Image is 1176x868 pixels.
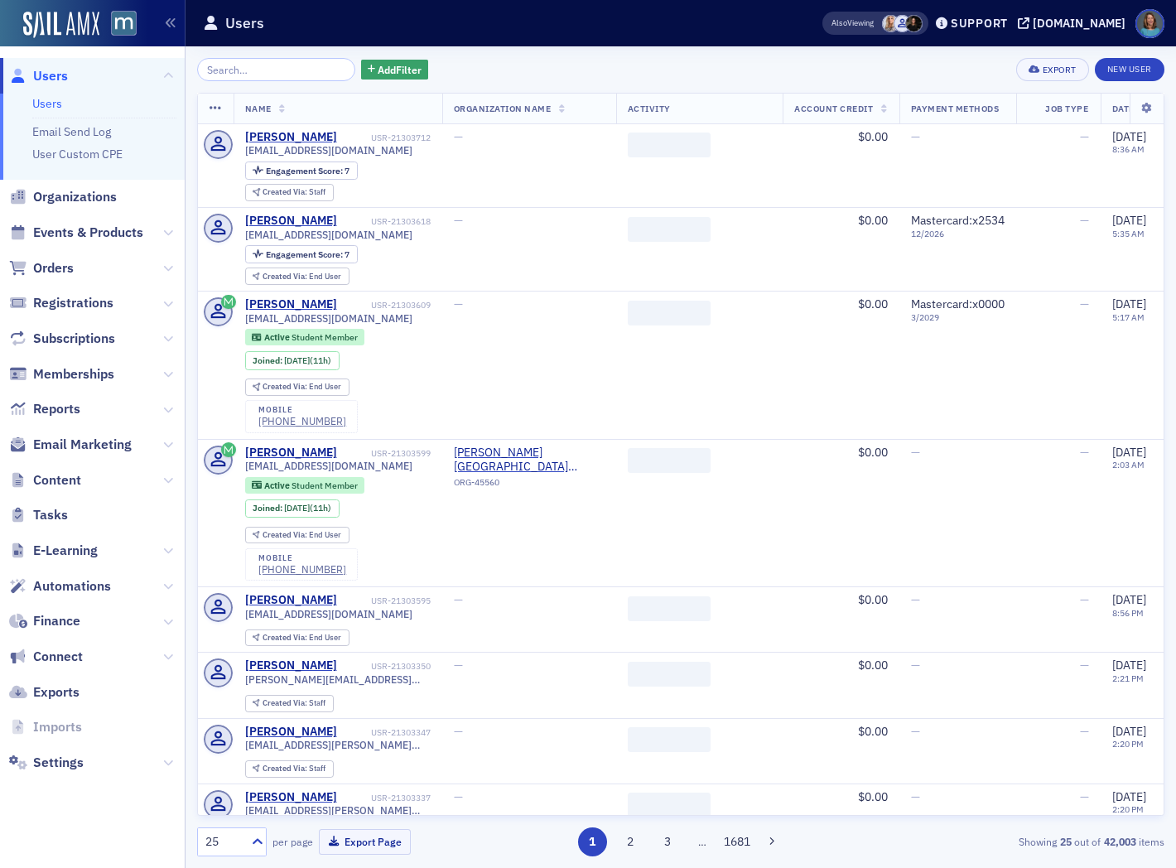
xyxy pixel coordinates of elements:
span: ‌ [628,217,711,242]
span: [DATE] [284,354,310,366]
span: [PERSON_NAME][EMAIL_ADDRESS][DOMAIN_NAME] [245,673,431,686]
span: — [454,592,463,607]
button: 3 [653,827,682,856]
span: Profile [1135,9,1164,38]
span: Created Via : [263,697,309,708]
button: Export Page [319,829,411,855]
span: Created Via : [263,186,309,197]
span: Organization Name [454,103,552,114]
label: per page [272,834,313,849]
span: — [911,445,920,460]
a: Email Marketing [9,436,132,454]
span: $0.00 [858,445,888,460]
span: [EMAIL_ADDRESS][DOMAIN_NAME] [245,312,412,325]
span: Created Via : [263,632,309,643]
span: — [911,129,920,144]
span: E-Learning [33,542,98,560]
span: — [1080,592,1089,607]
a: Active Student Member [252,480,357,490]
a: New User [1095,58,1164,81]
span: Email Marketing [33,436,132,454]
div: Engagement Score: 7 [245,245,358,263]
span: ‌ [628,662,711,687]
div: Staff [263,188,325,197]
time: 8:36 AM [1112,143,1145,155]
div: End User [263,383,341,392]
div: Created Via: End User [245,527,349,544]
span: $0.00 [858,297,888,311]
strong: 42,003 [1101,834,1139,849]
span: Payment Methods [911,103,1000,114]
a: Users [32,96,62,111]
a: [PERSON_NAME] [245,214,337,229]
span: [EMAIL_ADDRESS][DOMAIN_NAME] [245,460,412,472]
a: Settings [9,754,84,772]
span: — [454,129,463,144]
span: — [454,213,463,228]
a: Tasks [9,506,68,524]
div: End User [263,634,341,643]
span: [DATE] [1112,592,1146,607]
span: — [1080,445,1089,460]
a: Exports [9,683,80,702]
span: Mastercard : x2534 [911,213,1005,228]
a: [PERSON_NAME] [245,446,337,461]
span: [EMAIL_ADDRESS][PERSON_NAME][DOMAIN_NAME] [245,739,431,751]
time: 2:03 AM [1112,459,1145,470]
span: Subscriptions [33,330,115,348]
span: $0.00 [858,658,888,673]
div: Created Via: End User [245,268,349,285]
span: — [911,789,920,804]
div: USR-21303350 [340,661,431,672]
a: [PERSON_NAME][GEOGRAPHIC_DATA] ([GEOGRAPHIC_DATA], [GEOGRAPHIC_DATA]) [454,446,605,475]
a: User Custom CPE [32,147,123,162]
div: [DOMAIN_NAME] [1033,16,1125,31]
span: [EMAIL_ADDRESS][DOMAIN_NAME] [245,608,412,620]
div: [PHONE_NUMBER] [258,415,346,427]
span: Job Type [1045,103,1088,114]
span: Registrations [33,294,113,312]
button: [DOMAIN_NAME] [1018,17,1131,29]
time: 5:35 AM [1112,228,1145,239]
a: Connect [9,648,83,666]
div: Staff [263,699,325,708]
span: ‌ [628,448,711,473]
span: Emily Trott [882,15,899,32]
span: Joined : [253,503,284,514]
button: 1 [578,827,607,856]
div: USR-21303618 [340,216,431,227]
div: [PERSON_NAME] [245,297,337,312]
a: E-Learning [9,542,98,560]
span: — [911,592,920,607]
span: [EMAIL_ADDRESS][DOMAIN_NAME] [245,144,412,157]
span: Howard Community College (Columbia, MD) [454,446,605,475]
button: 2 [615,827,644,856]
div: Joined: 2025-09-12 00:00:00 [245,499,340,518]
span: — [1080,658,1089,673]
span: [EMAIL_ADDRESS][DOMAIN_NAME] [245,229,412,241]
span: … [691,834,714,849]
span: $0.00 [858,724,888,739]
a: [PHONE_NUMBER] [258,563,346,576]
span: Student Member [292,480,358,491]
span: Mastercard : x0000 [911,297,1005,311]
span: Account Credit [794,103,873,114]
div: USR-21303599 [340,448,431,459]
div: USR-21303609 [340,300,431,311]
time: 2:20 PM [1112,803,1144,815]
span: Active [264,331,292,343]
span: $0.00 [858,789,888,804]
span: — [1080,297,1089,311]
div: (11h) [284,355,331,366]
span: ‌ [628,793,711,817]
span: — [454,297,463,311]
div: Staff [263,764,325,774]
span: Orders [33,259,74,277]
a: Imports [9,718,82,736]
span: Viewing [831,17,874,29]
img: SailAMX [23,12,99,38]
a: Automations [9,577,111,596]
div: ORG-45560 [454,477,605,494]
div: Active: Active: Student Member [245,329,365,345]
